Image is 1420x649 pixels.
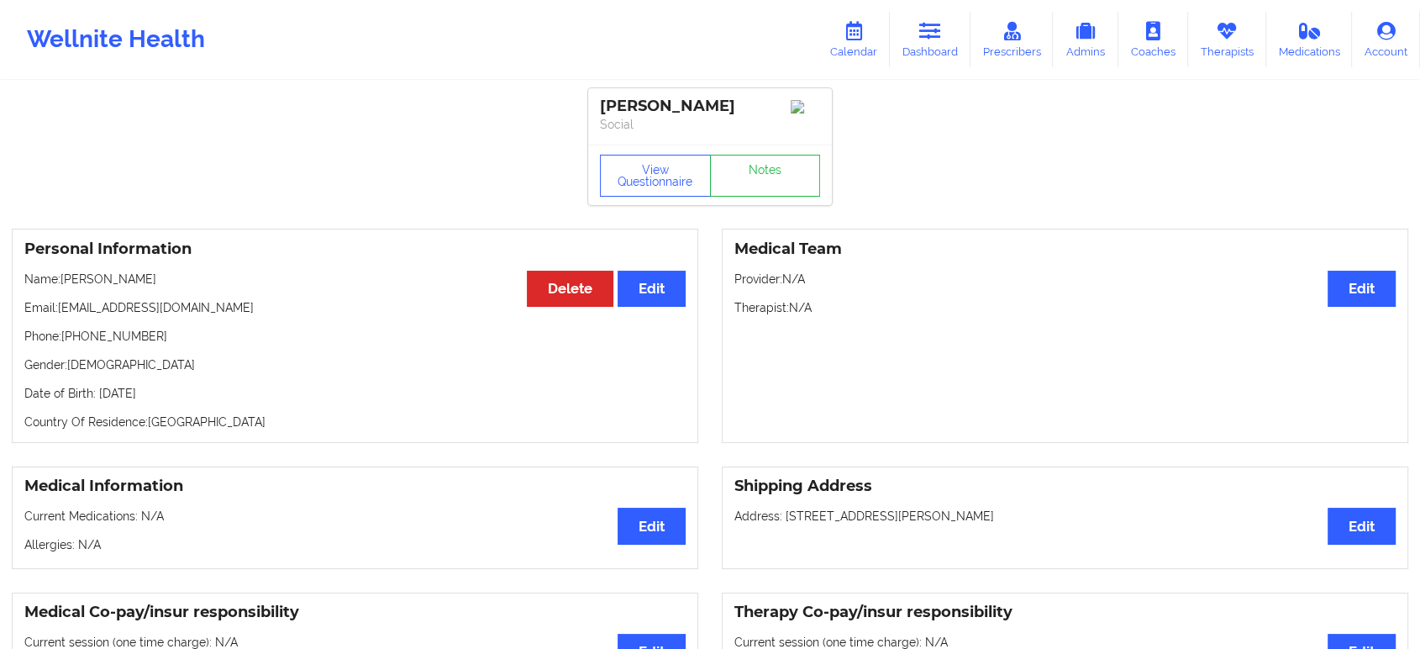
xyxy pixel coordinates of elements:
button: Edit [1328,271,1396,307]
p: Address: [STREET_ADDRESS][PERSON_NAME] [734,508,1396,525]
a: Coaches [1118,12,1188,67]
p: Provider: N/A [734,271,1396,288]
a: Notes [710,155,821,197]
h3: Medical Information [24,477,686,496]
p: Current Medications: N/A [24,508,686,525]
button: Edit [618,271,686,307]
h3: Shipping Address [734,477,1396,496]
a: Admins [1053,12,1118,67]
p: Gender: [DEMOGRAPHIC_DATA] [24,356,686,373]
button: View Questionnaire [600,155,711,197]
a: Prescribers [970,12,1054,67]
h3: Personal Information [24,240,686,259]
a: Therapists [1188,12,1266,67]
p: Date of Birth: [DATE] [24,385,686,402]
p: Therapist: N/A [734,299,1396,316]
div: [PERSON_NAME] [600,97,820,116]
p: Social [600,116,820,133]
a: Dashboard [890,12,970,67]
a: Account [1352,12,1420,67]
a: Medications [1266,12,1353,67]
button: Delete [527,271,613,307]
h3: Medical Co-pay/insur responsibility [24,603,686,622]
p: Country Of Residence: [GEOGRAPHIC_DATA] [24,414,686,430]
p: Name: [PERSON_NAME] [24,271,686,288]
a: Calendar [818,12,890,67]
h3: Medical Team [734,240,1396,259]
button: Edit [618,508,686,544]
img: Image%2Fplaceholer-image.png [791,100,820,113]
p: Email: [EMAIL_ADDRESS][DOMAIN_NAME] [24,299,686,316]
p: Phone: [PHONE_NUMBER] [24,328,686,345]
p: Allergies: N/A [24,536,686,553]
button: Edit [1328,508,1396,544]
h3: Therapy Co-pay/insur responsibility [734,603,1396,622]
